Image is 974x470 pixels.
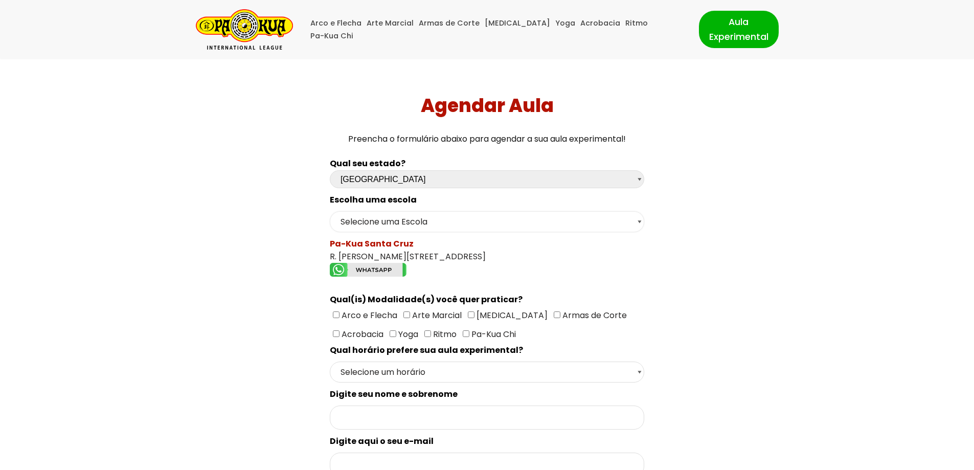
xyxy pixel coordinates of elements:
spam: Qual horário prefere sua aula experimental? [330,344,523,356]
input: Pa-Kua Chi [463,330,469,337]
input: [MEDICAL_DATA] [468,311,474,318]
a: Pa-Kua Chi [310,30,353,42]
div: Menu primário [308,17,684,42]
a: Pa-Kua Brasil Uma Escola de conhecimentos orientais para toda a família. Foco, habilidade concent... [196,9,293,50]
span: Armas de Corte [560,309,627,321]
span: Arco e Flecha [339,309,397,321]
input: Arco e Flecha [333,311,339,318]
img: whatsapp [330,263,406,277]
a: Armas de Corte [419,17,480,30]
span: Arte Marcial [410,309,462,321]
b: Qual seu estado? [330,158,405,169]
a: Arco e Flecha [310,17,361,30]
span: Yoga [396,328,418,340]
span: Pa-Kua Chi [469,328,516,340]
input: Ritmo [424,330,431,337]
spam: Qual(is) Modalidade(s) você quer praticar? [330,294,523,305]
a: Acrobacia [580,17,620,30]
a: Arte Marcial [367,17,414,30]
a: Yoga [555,17,575,30]
spam: Digite aqui o seu e-mail [330,435,434,447]
h1: Agendar Aula [4,95,970,117]
spam: Escolha uma escola [330,194,417,206]
a: Ritmo [625,17,648,30]
input: Armas de Corte [554,311,560,318]
a: [MEDICAL_DATA] [485,17,550,30]
input: Yoga [390,330,396,337]
div: R. [PERSON_NAME][STREET_ADDRESS] [330,237,644,280]
p: Preencha o formulário abaixo para agendar a sua aula experimental! [4,132,970,146]
a: Aula Experimental [699,11,779,48]
span: [MEDICAL_DATA] [474,309,548,321]
spam: Digite seu nome e sobrenome [330,388,458,400]
input: Arte Marcial [403,311,410,318]
input: Acrobacia [333,330,339,337]
span: Acrobacia [339,328,383,340]
span: Ritmo [431,328,457,340]
spam: Pa-Kua Santa Cruz [330,238,414,250]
